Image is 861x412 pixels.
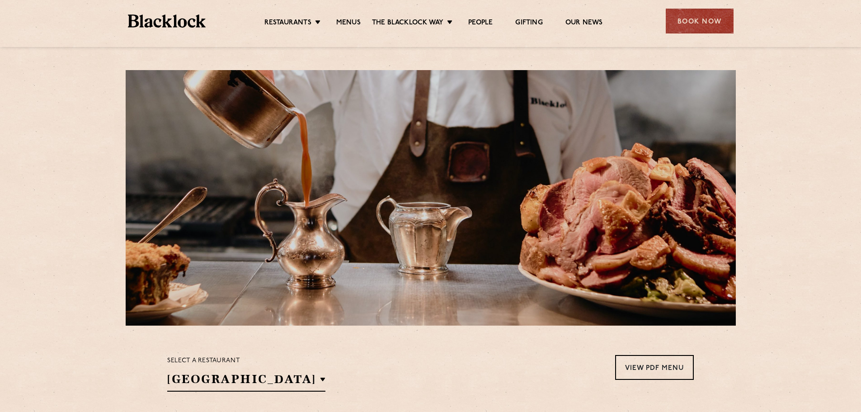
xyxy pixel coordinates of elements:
img: BL_Textured_Logo-footer-cropped.svg [128,14,206,28]
div: Book Now [666,9,734,33]
a: View PDF Menu [615,355,694,380]
a: The Blacklock Way [372,19,443,28]
a: Gifting [515,19,542,28]
a: Restaurants [264,19,311,28]
p: Select a restaurant [167,355,325,367]
h2: [GEOGRAPHIC_DATA] [167,371,325,392]
a: Our News [565,19,603,28]
a: People [468,19,493,28]
a: Menus [336,19,361,28]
